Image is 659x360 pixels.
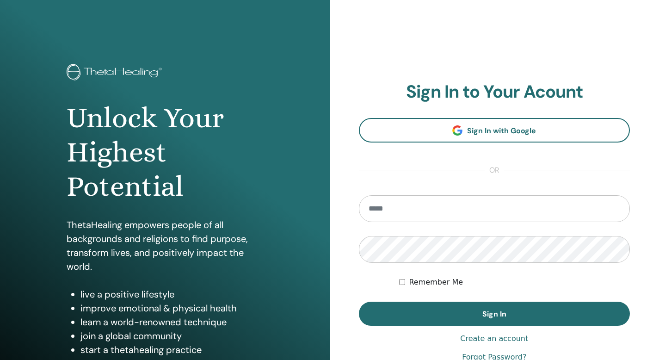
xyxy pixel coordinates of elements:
label: Remember Me [409,277,463,288]
h2: Sign In to Your Acount [359,81,630,103]
li: start a thetahealing practice [80,343,263,357]
li: learn a world-renowned technique [80,315,263,329]
span: Sign In with Google [467,126,536,136]
button: Sign In [359,302,630,326]
span: or [485,165,504,176]
span: Sign In [482,309,506,319]
li: live a positive lifestyle [80,287,263,301]
a: Create an account [460,333,528,344]
li: improve emotional & physical health [80,301,263,315]
a: Sign In with Google [359,118,630,143]
li: join a global community [80,329,263,343]
div: Keep me authenticated indefinitely or until I manually logout [399,277,630,288]
p: ThetaHealing empowers people of all backgrounds and religions to find purpose, transform lives, a... [67,218,263,273]
h1: Unlock Your Highest Potential [67,101,263,204]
